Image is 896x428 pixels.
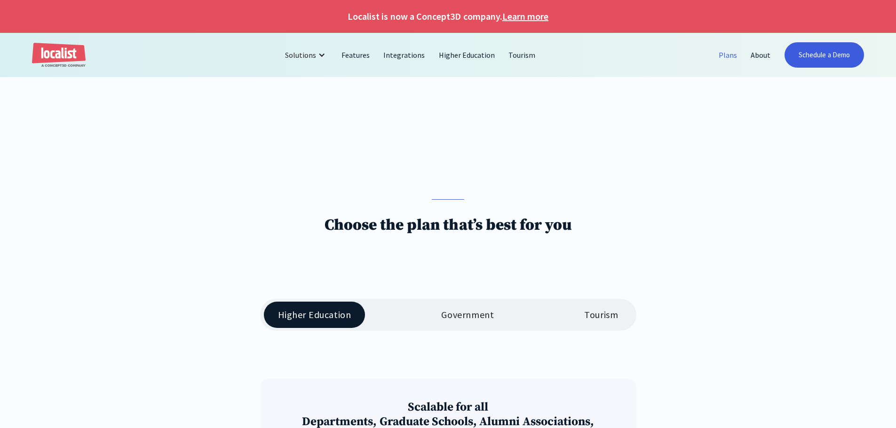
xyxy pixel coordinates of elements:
[584,309,618,320] div: Tourism
[377,44,432,66] a: Integrations
[278,44,335,66] div: Solutions
[502,44,542,66] a: Tourism
[712,44,744,66] a: Plans
[325,216,572,235] h1: Choose the plan that’s best for you
[785,42,864,68] a: Schedule a Demo
[285,49,316,61] div: Solutions
[335,44,377,66] a: Features
[432,44,502,66] a: Higher Education
[278,309,351,320] div: Higher Education
[32,43,86,68] a: home
[441,309,494,320] div: Government
[744,44,777,66] a: About
[502,9,548,23] a: Learn more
